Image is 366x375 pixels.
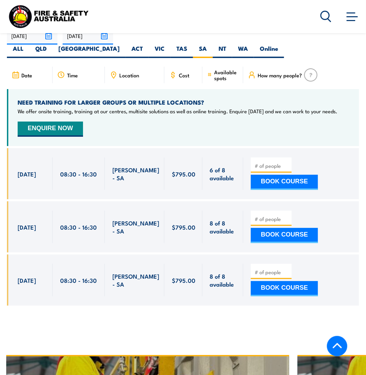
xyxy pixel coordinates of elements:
span: [DATE] [18,170,36,178]
span: How many people? [258,72,302,78]
span: [PERSON_NAME] - SA [112,219,159,235]
span: 08:30 - 16:30 [60,276,97,284]
input: # of people [255,269,289,276]
span: [PERSON_NAME] - SA [112,272,159,288]
input: To date [63,27,113,45]
label: [GEOGRAPHIC_DATA] [53,45,126,58]
span: [PERSON_NAME] - SA [112,166,159,182]
label: ACT [126,45,149,58]
label: QLD [29,45,53,58]
p: We offer onsite training, training at our centres, multisite solutions as well as online training... [18,108,337,115]
span: $795.00 [172,223,195,231]
label: TAS [171,45,193,58]
input: # of people [255,215,289,222]
button: BOOK COURSE [251,281,318,296]
span: Time [67,72,78,78]
input: # of people [255,162,289,169]
label: NT [213,45,232,58]
span: [DATE] [18,223,36,231]
label: WA [232,45,254,58]
span: $795.00 [172,276,195,284]
input: From date [7,27,57,45]
span: 6 of 8 available [210,166,236,182]
span: Cost [179,72,189,78]
label: SA [193,45,213,58]
h4: NEED TRAINING FOR LARGER GROUPS OR MULTIPLE LOCATIONS? [18,98,337,106]
span: Date [21,72,32,78]
span: [DATE] [18,276,36,284]
span: 8 of 8 available [210,219,236,235]
span: 08:30 - 16:30 [60,170,97,178]
span: 08:30 - 16:30 [60,223,97,231]
span: Available spots [214,69,238,81]
label: VIC [149,45,171,58]
span: Location [119,72,139,78]
button: BOOK COURSE [251,175,318,190]
label: Online [254,45,284,58]
button: BOOK COURSE [251,228,318,243]
span: 8 of 8 available [210,272,236,288]
button: ENQUIRE NOW [18,122,83,137]
span: $795.00 [172,170,195,178]
label: ALL [7,45,29,58]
